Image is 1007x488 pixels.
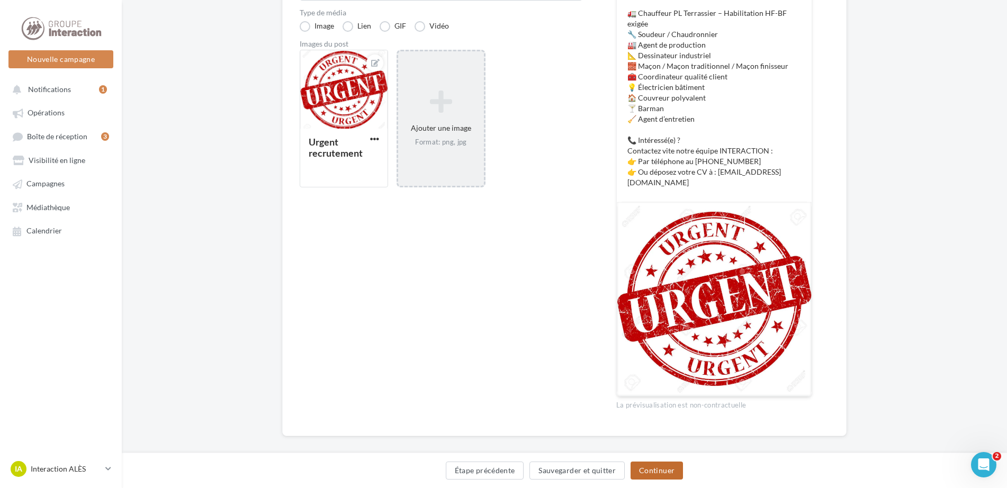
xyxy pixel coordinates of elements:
label: Image [300,21,334,32]
p: Interaction ALÈS [31,464,101,474]
div: Images du post [300,40,582,48]
button: Nouvelle campagne [8,50,113,68]
label: Type de média [300,9,582,16]
label: GIF [380,21,406,32]
span: Notifications [28,85,71,94]
label: Vidéo [415,21,449,32]
button: Sauvegarder et quitter [529,462,625,480]
div: Urgent recrutement [309,136,363,159]
a: Opérations [6,103,115,122]
a: Visibilité en ligne [6,150,115,169]
div: 3 [101,132,109,141]
div: La prévisualisation est non-contractuelle [616,396,812,410]
a: IA Interaction ALÈS [8,459,113,479]
button: Étape précédente [446,462,524,480]
span: Opérations [28,109,65,118]
span: Calendrier [26,227,62,236]
button: Continuer [631,462,683,480]
span: Campagnes [26,179,65,188]
a: Boîte de réception3 [6,126,115,146]
span: 2 [993,452,1001,460]
span: Médiathèque [26,203,70,212]
div: 1 [99,85,107,94]
button: Notifications 1 [6,79,111,98]
span: IA [15,464,22,474]
iframe: Intercom live chat [971,452,996,477]
a: Médiathèque [6,197,115,216]
label: Lien [343,21,371,32]
span: Visibilité en ligne [29,156,85,165]
a: Calendrier [6,221,115,240]
span: Boîte de réception [27,132,87,141]
a: Campagnes [6,174,115,193]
